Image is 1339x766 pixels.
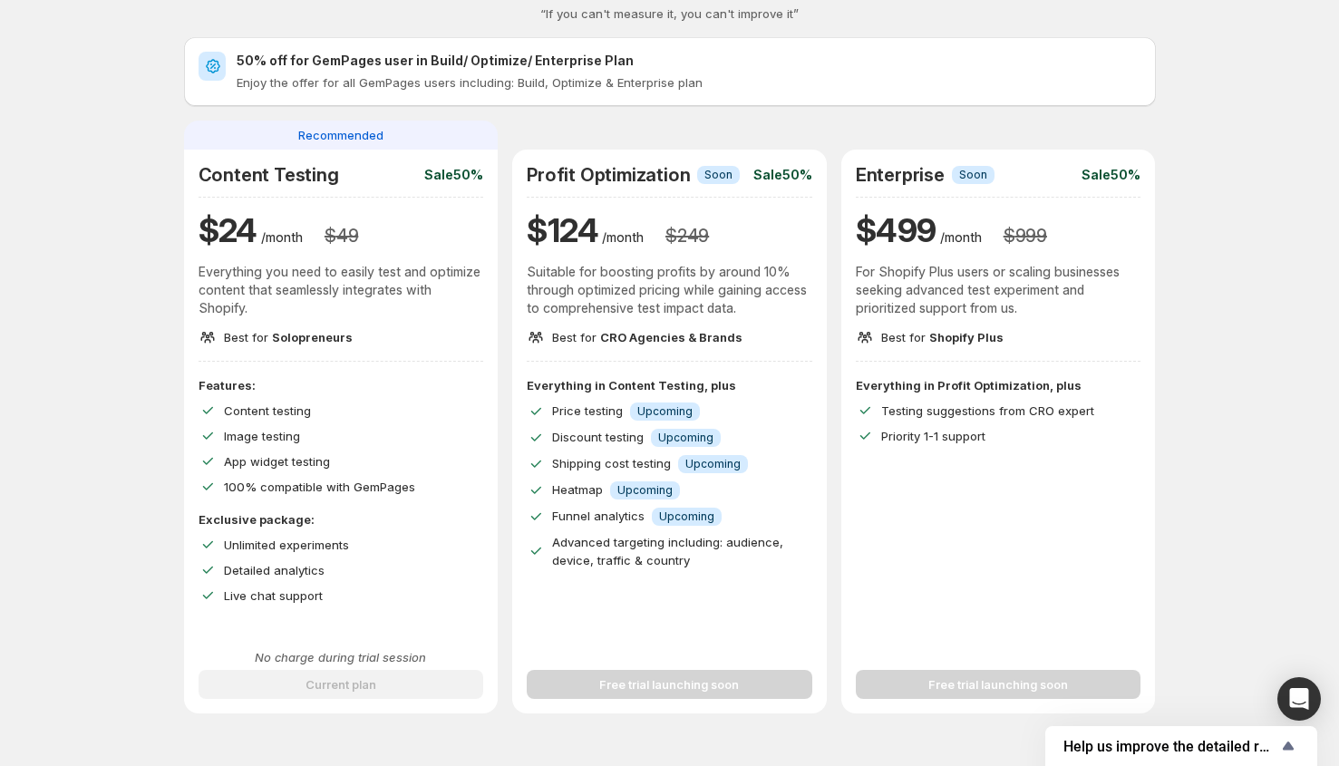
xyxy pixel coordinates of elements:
span: Image testing [224,429,300,443]
h2: Profit Optimization [527,164,690,186]
p: Best for [552,328,742,346]
p: Everything you need to easily test and optimize content that seamlessly integrates with Shopify. [199,263,484,317]
p: /month [261,228,303,247]
p: /month [940,228,982,247]
p: Sale 50% [424,166,483,184]
p: No charge during trial session [199,648,484,666]
span: Upcoming [658,431,713,445]
span: Priority 1-1 support [881,429,985,443]
span: Heatmap [552,482,603,497]
span: Upcoming [659,509,714,524]
span: Upcoming [637,404,693,419]
p: Sale 50% [1082,166,1140,184]
h3: $ 999 [1004,225,1047,247]
span: CRO Agencies & Brands [600,330,742,344]
p: Enjoy the offer for all GemPages users including: Build, Optimize & Enterprise plan [237,73,1141,92]
h2: 50% off for GemPages user in Build/ Optimize/ Enterprise Plan [237,52,1141,70]
p: Everything in Profit Optimization, plus [856,376,1141,394]
p: Suitable for boosting profits by around 10% through optimized pricing while gaining access to com... [527,263,812,317]
span: Advanced targeting including: audience, device, traffic & country [552,535,783,567]
span: Detailed analytics [224,563,325,577]
p: Everything in Content Testing, plus [527,376,812,394]
h3: $ 249 [665,225,709,247]
p: Best for [881,328,1004,346]
span: Testing suggestions from CRO expert [881,403,1094,418]
span: Help us improve the detailed report for A/B campaigns [1063,738,1277,755]
span: Price testing [552,403,623,418]
h1: $ 124 [527,208,598,252]
span: Recommended [298,126,383,144]
p: For Shopify Plus users or scaling businesses seeking advanced test experiment and prioritized sup... [856,263,1141,317]
span: Shipping cost testing [552,456,671,470]
span: Solopreneurs [272,330,353,344]
span: Live chat support [224,588,323,603]
span: App widget testing [224,454,330,469]
span: Soon [704,168,733,182]
span: Upcoming [685,457,741,471]
button: Show survey - Help us improve the detailed report for A/B campaigns [1063,735,1299,757]
span: Funnel analytics [552,509,645,523]
h3: $ 49 [325,225,358,247]
p: Exclusive package: [199,510,484,528]
h2: Enterprise [856,164,945,186]
p: “If you can't measure it, you can't improve it” [540,5,799,23]
h2: Content Testing [199,164,339,186]
span: Content testing [224,403,311,418]
span: Unlimited experiments [224,538,349,552]
h1: $ 499 [856,208,936,252]
span: Soon [959,168,987,182]
h1: $ 24 [199,208,257,252]
p: Sale 50% [753,166,812,184]
span: Discount testing [552,430,644,444]
p: Features: [199,376,484,394]
div: Open Intercom Messenger [1277,677,1321,721]
p: Best for [224,328,353,346]
span: 100% compatible with GemPages [224,480,415,494]
span: Upcoming [617,483,673,498]
span: Shopify Plus [929,330,1004,344]
p: /month [602,228,644,247]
